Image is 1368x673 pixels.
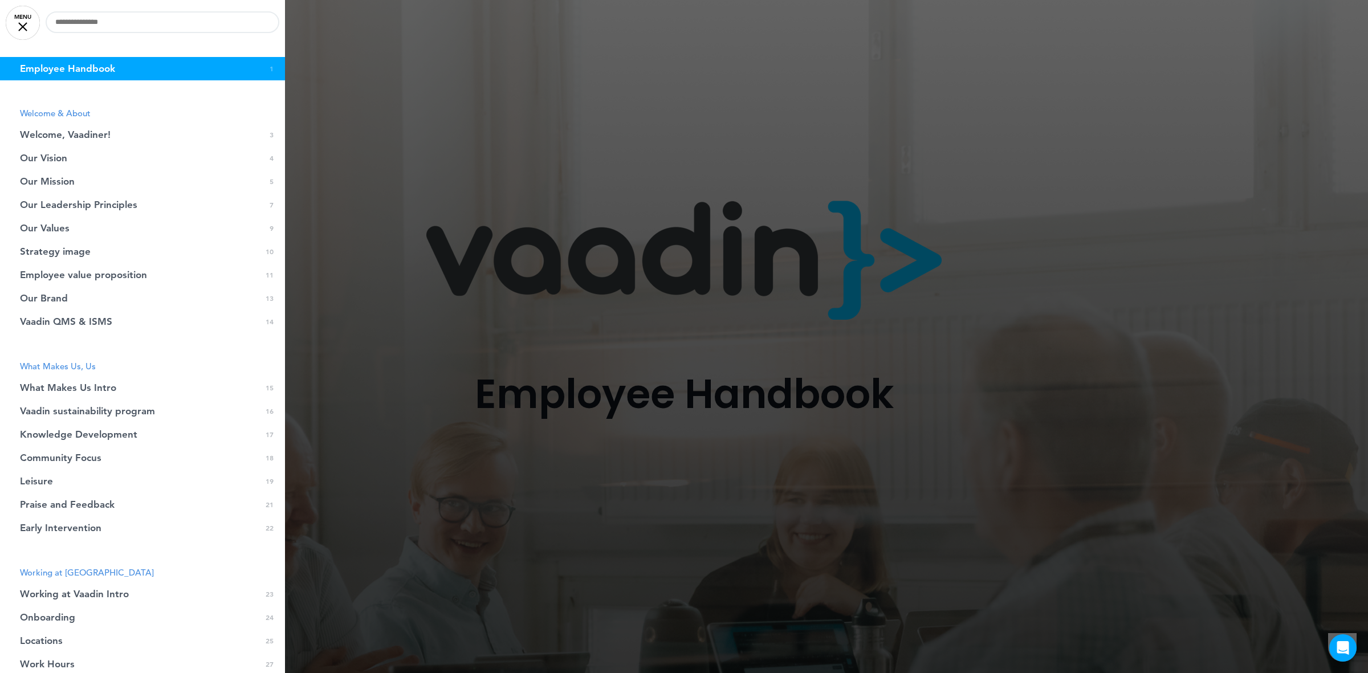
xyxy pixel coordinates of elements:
span: 23 [266,589,274,599]
span: Praise and Feedback [20,500,115,509]
span: Onboarding [20,613,75,622]
span: Vaadin sustainability program [20,406,155,416]
span: Welcome, Vaadiner! [20,130,111,140]
span: 18 [266,453,274,463]
span: Our Mission [20,177,75,186]
span: 19 [266,476,274,486]
span: Early Intervention [20,523,101,533]
span: 1 [270,64,274,74]
span: Knowledge Development [20,430,137,439]
span: 11 [266,270,274,280]
span: Employee Handbook [20,64,115,74]
span: Community Focus [20,453,101,463]
span: 21 [266,500,274,509]
span: 14 [266,317,274,327]
span: Working at Vaadin Intro [20,589,129,599]
span: Work Hours [20,659,75,669]
span: 27 [266,659,274,669]
span: 4 [270,153,274,163]
span: 25 [266,636,274,646]
span: Leisure [20,476,53,486]
span: Vaadin QMS & ISMS [20,317,112,327]
span: Strategy image [20,247,91,256]
span: Locations [20,636,63,646]
span: What Makes Us Intro [20,383,116,393]
span: 9 [270,223,274,233]
a: MENU [6,6,40,40]
span: 3 [270,130,274,140]
span: 24 [266,613,274,622]
span: 7 [270,200,274,210]
span: Our Brand [20,293,68,303]
span: Our Values [20,223,70,233]
span: Our Vision [20,153,67,163]
span: 16 [266,406,274,416]
span: 17 [266,430,274,439]
span: 10 [266,247,274,256]
span: Employee value proposition [20,270,147,280]
span: 5 [270,177,274,186]
span: 15 [266,383,274,393]
div: Open Intercom Messenger [1329,634,1357,662]
span: 13 [266,293,274,303]
span: Our Leadership Principles [20,200,137,210]
span: 22 [266,523,274,533]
